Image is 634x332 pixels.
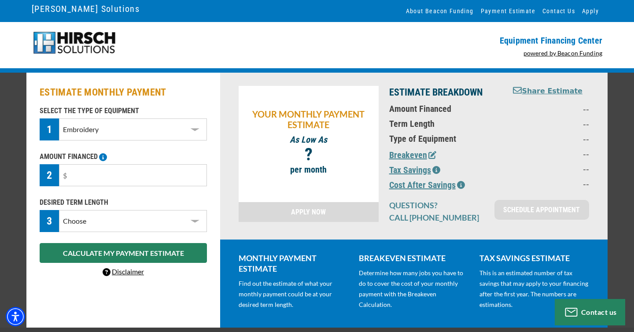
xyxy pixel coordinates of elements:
[322,35,602,46] p: Equipment Financing Center
[243,109,374,130] p: YOUR MONTHLY PAYMENT ESTIMATE
[512,163,589,174] p: --
[32,31,117,55] img: logo
[239,202,379,222] a: APPLY NOW
[40,151,207,162] p: AMOUNT FINANCED
[6,307,25,326] div: Accessibility Menu
[40,118,59,140] div: 1
[581,308,617,316] span: Contact us
[243,164,374,175] p: per month
[40,210,59,232] div: 3
[389,133,501,144] p: Type of Equipment
[389,148,436,162] button: Breakeven
[389,163,440,177] button: Tax Savings
[555,299,625,325] button: Contact us
[389,200,484,210] p: QUESTIONS?
[243,134,374,145] p: As Low As
[512,148,589,159] p: --
[243,149,374,160] p: ?
[513,86,582,97] button: Share Estimate
[512,133,589,144] p: --
[479,268,589,310] p: This is an estimated number of tax savings that may apply to your financing after the first year....
[389,178,465,192] button: Cost After Savings
[512,178,589,189] p: --
[40,86,207,99] h2: ESTIMATE MONTHLY PAYMENT
[359,268,468,310] p: Determine how many jobs you have to do to cover the cost of your monthly payment with the Breakev...
[494,200,589,220] a: SCHEDULE APPOINTMENT
[389,86,501,99] p: ESTIMATE BREAKDOWN
[40,106,207,116] p: SELECT THE TYPE OF EQUIPMENT
[389,103,501,114] p: Amount Financed
[40,243,207,263] button: CALCULATE MY PAYMENT ESTIMATE
[239,278,348,310] p: Find out the estimate of what your monthly payment could be at your desired term length.
[389,118,501,129] p: Term Length
[359,253,468,263] p: BREAKEVEN ESTIMATE
[479,253,589,263] p: TAX SAVINGS ESTIMATE
[40,197,207,208] p: DESIRED TERM LENGTH
[32,1,140,16] a: [PERSON_NAME] Solutions
[512,103,589,114] p: --
[523,49,603,57] a: powered by Beacon Funding - open in a new tab
[512,118,589,129] p: --
[103,267,144,276] a: Disclaimer
[40,164,59,186] div: 2
[239,253,348,274] p: MONTHLY PAYMENT ESTIMATE
[59,164,207,186] input: $
[389,212,484,223] p: CALL [PHONE_NUMBER]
